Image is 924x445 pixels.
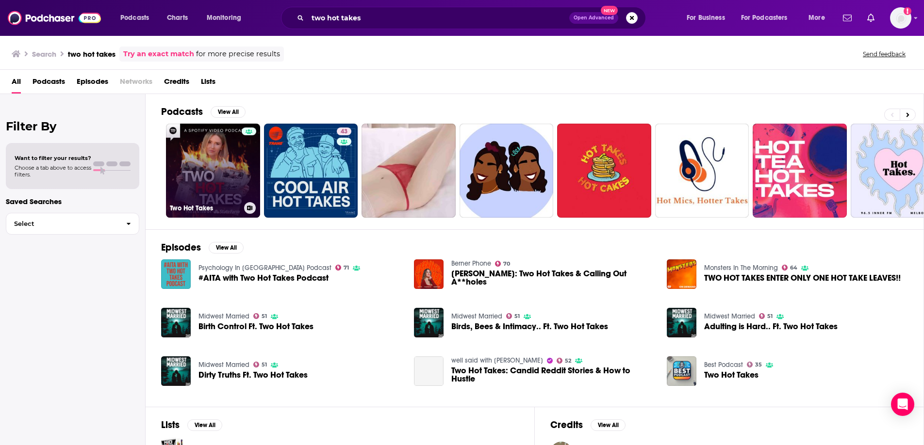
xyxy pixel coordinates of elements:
a: Two Hot Takes: Candid Reddit Stories & How to Hustle [414,356,444,386]
a: 52 [557,358,572,364]
span: for more precise results [196,48,280,60]
a: Birds, Bees & Intimacy.. Ft. Two Hot Takes [414,308,444,337]
span: Adulting is Hard.. Ft. Two Hot Takes [704,322,838,331]
a: well said with Syd [451,356,543,365]
div: Search podcasts, credits, & more... [290,7,655,29]
span: Monitoring [207,11,241,25]
img: User Profile [890,7,911,29]
a: CreditsView All [550,419,626,431]
input: Search podcasts, credits, & more... [308,10,569,26]
img: Podchaser - Follow, Share and Rate Podcasts [8,9,101,27]
h2: Episodes [161,241,201,254]
button: open menu [200,10,254,26]
button: View All [209,242,244,254]
span: 51 [767,314,773,318]
svg: Add a profile image [904,7,911,15]
img: Dirty Truths Ft. Two Hot Takes [161,356,191,386]
a: Episodes [77,74,108,94]
a: Podcasts [33,74,65,94]
a: 71 [335,265,349,270]
span: 71 [344,266,349,270]
img: Adulting is Hard.. Ft. Two Hot Takes [667,308,696,337]
span: Open Advanced [574,16,614,20]
h3: Two Hot Takes [170,204,240,212]
a: 51 [253,362,267,367]
a: 64 [782,265,798,270]
a: Try an exact match [123,48,194,60]
a: ListsView All [161,419,222,431]
span: Select [6,221,118,227]
a: TWO HOT TAKES ENTER ONLY ONE HOT TAKE LEAVES!! [704,274,901,282]
img: #AITA with Two Hot Takes Podcast [161,259,191,289]
a: Show notifications dropdown [863,10,878,26]
span: Dirty Truths Ft. Two Hot Takes [198,371,308,379]
a: Charts [161,10,194,26]
img: Two Hot Takes [667,356,696,386]
h2: Filter By [6,119,139,133]
button: open menu [802,10,837,26]
a: Midwest Married [198,312,249,320]
a: Midwest Married [451,312,502,320]
h3: Search [32,49,56,59]
span: 52 [565,359,571,363]
a: 43 [337,127,351,135]
a: Berner Phone [451,259,491,268]
a: Credits [164,74,189,94]
button: Send feedback [860,50,908,58]
span: 51 [262,363,267,367]
button: open menu [114,10,162,26]
a: Lists [201,74,215,94]
a: #AITA with Two Hot Takes Podcast [198,274,329,282]
span: 43 [341,127,347,137]
button: open menu [680,10,737,26]
span: 51 [262,314,267,318]
a: Show notifications dropdown [839,10,856,26]
img: Morgan Absher: Two Hot Takes & Calling Out A**holes [414,259,444,289]
a: Two Hot Takes [166,124,260,218]
p: Saved Searches [6,197,139,206]
span: 51 [514,314,520,318]
a: 51 [759,313,773,319]
a: 51 [253,313,267,319]
img: Birth Control Ft. Two Hot Takes [161,308,191,337]
span: New [601,6,618,15]
a: Birds, Bees & Intimacy.. Ft. Two Hot Takes [451,322,608,331]
a: Best Podcast [704,361,743,369]
span: Charts [167,11,188,25]
span: More [808,11,825,25]
h3: two hot takes [68,49,115,59]
a: 51 [506,313,520,319]
a: Morgan Absher: Two Hot Takes & Calling Out A**holes [451,270,655,286]
img: TWO HOT TAKES ENTER ONLY ONE HOT TAKE LEAVES!! [667,259,696,289]
button: View All [591,419,626,431]
h2: Podcasts [161,106,203,118]
button: open menu [735,10,802,26]
h2: Lists [161,419,180,431]
button: Show profile menu [890,7,911,29]
a: Birth Control Ft. Two Hot Takes [198,322,313,331]
button: View All [187,419,222,431]
a: PodcastsView All [161,106,246,118]
span: For Business [687,11,725,25]
a: Two Hot Takes [704,371,759,379]
span: Networks [120,74,152,94]
a: All [12,74,21,94]
div: Open Intercom Messenger [891,393,914,416]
